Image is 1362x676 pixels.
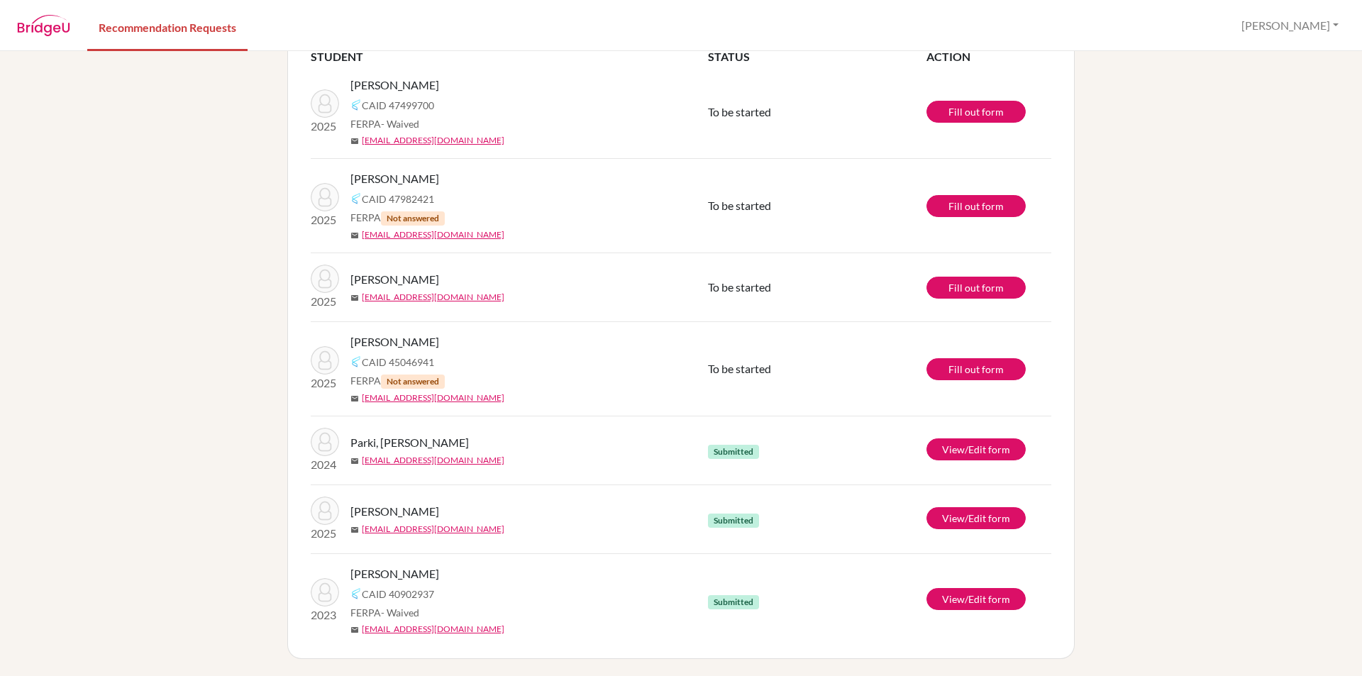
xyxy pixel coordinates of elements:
p: 2025 [311,211,339,228]
span: mail [350,626,359,634]
p: 2025 [311,525,339,542]
span: To be started [708,105,771,118]
img: Rawal, Devaki [311,578,339,606]
th: STUDENT [311,48,708,65]
span: - Waived [381,118,419,130]
a: [EMAIL_ADDRESS][DOMAIN_NAME] [362,392,504,404]
a: View/Edit form [926,588,1026,610]
p: 2025 [311,375,339,392]
span: - Waived [381,606,419,619]
p: 2023 [311,606,339,624]
span: mail [350,137,359,145]
span: mail [350,294,359,302]
a: [EMAIL_ADDRESS][DOMAIN_NAME] [362,134,504,147]
span: To be started [708,280,771,294]
span: Not answered [381,211,445,226]
span: FERPA [350,210,445,226]
img: Satyal, Shabdi [311,497,339,525]
button: [PERSON_NAME] [1235,12,1345,39]
span: [PERSON_NAME] [350,271,439,288]
img: Common App logo [350,193,362,204]
a: [EMAIL_ADDRESS][DOMAIN_NAME] [362,623,504,636]
span: Submitted [708,445,759,459]
span: FERPA [350,605,419,620]
img: Raut, Teju [311,183,339,211]
a: Recommendation Requests [87,2,248,51]
span: CAID 47982421 [362,192,434,206]
p: 2024 [311,456,339,473]
img: Acharya, Samir [311,346,339,375]
span: Submitted [708,595,759,609]
img: Parki, Sangita [311,428,339,456]
a: Fill out form [926,195,1026,217]
a: Fill out form [926,101,1026,123]
img: Thakur, Suman [311,89,339,118]
img: Bhusal, Swastik [311,265,339,293]
span: mail [350,457,359,465]
img: Common App logo [350,588,362,599]
span: mail [350,231,359,240]
span: Not answered [381,375,445,389]
span: CAID 47499700 [362,98,434,113]
img: Common App logo [350,99,362,111]
a: [EMAIL_ADDRESS][DOMAIN_NAME] [362,454,504,467]
span: mail [350,526,359,534]
span: Submitted [708,514,759,528]
p: 2025 [311,118,339,135]
th: ACTION [926,48,1051,65]
a: [EMAIL_ADDRESS][DOMAIN_NAME] [362,291,504,304]
span: CAID 45046941 [362,355,434,370]
a: View/Edit form [926,507,1026,529]
span: [PERSON_NAME] [350,503,439,520]
p: 2025 [311,293,339,310]
span: [PERSON_NAME] [350,170,439,187]
a: Fill out form [926,277,1026,299]
a: [EMAIL_ADDRESS][DOMAIN_NAME] [362,228,504,241]
span: mail [350,394,359,403]
span: [PERSON_NAME] [350,77,439,94]
span: [PERSON_NAME] [350,565,439,582]
span: FERPA [350,373,445,389]
span: [PERSON_NAME] [350,333,439,350]
span: To be started [708,199,771,212]
span: To be started [708,362,771,375]
img: Common App logo [350,356,362,367]
span: Parki, [PERSON_NAME] [350,434,469,451]
span: CAID 40902937 [362,587,434,602]
a: Fill out form [926,358,1026,380]
th: STATUS [708,48,926,65]
img: BridgeU logo [17,15,70,36]
span: FERPA [350,116,419,131]
a: View/Edit form [926,438,1026,460]
a: [EMAIL_ADDRESS][DOMAIN_NAME] [362,523,504,536]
